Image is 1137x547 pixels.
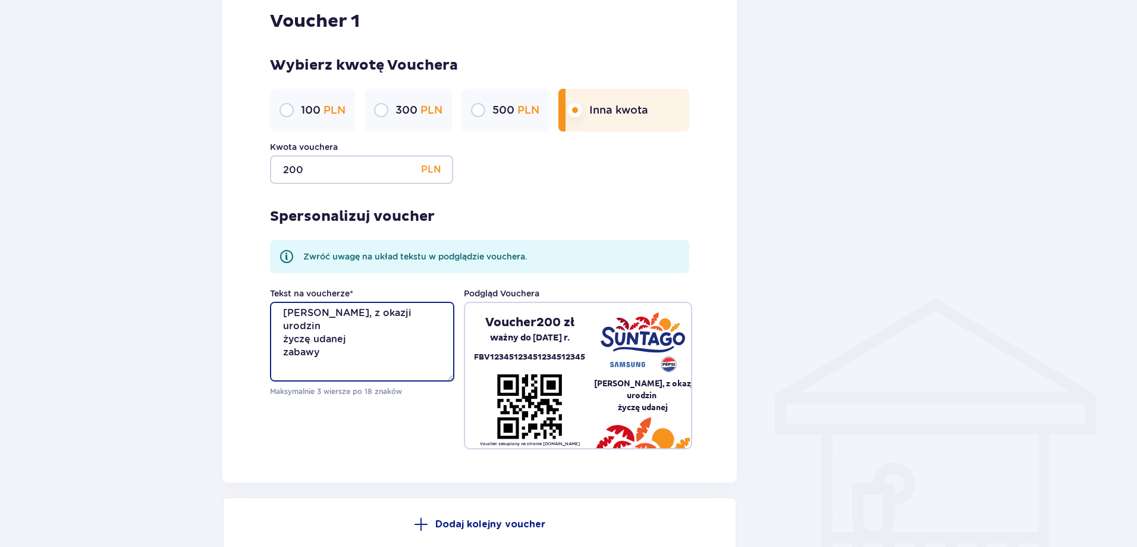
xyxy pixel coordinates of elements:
label: Tekst na voucherze * [270,287,353,299]
img: Suntago - Samsung - Pepsi [601,312,685,372]
p: FBV12345123451234512345 [474,351,585,364]
span: PLN [323,104,346,116]
p: Inna kwota [589,103,648,117]
span: PLN [420,104,442,116]
p: 500 [492,103,539,117]
p: Maksymalnie 3 wiersze po 18 znaków [270,386,454,397]
p: Podgląd Vouchera [464,287,539,299]
p: 100 [301,103,346,117]
p: PLN [421,155,441,184]
p: Spersonalizuj voucher [270,208,435,226]
span: PLN [517,104,539,116]
p: ważny do [DATE] r. [490,330,570,346]
p: Dodaj kolejny voucher [435,518,545,531]
p: Voucher zakupiony na stronie [DOMAIN_NAME] [480,441,580,447]
p: 300 [395,103,442,117]
p: Voucher 1 [270,10,360,33]
textarea: [PERSON_NAME], z okazji urodzin życzę udanej zabawy [270,302,454,382]
p: Wybierz kwotę Vouchera [270,57,689,74]
label: Kwota vouchera [270,141,338,153]
p: Voucher 200 zł [485,315,574,330]
pre: [PERSON_NAME], z okazji urodzin życzę udanej [594,377,691,413]
p: Zwróć uwagę na układ tekstu w podglądzie vouchera. [303,251,527,262]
